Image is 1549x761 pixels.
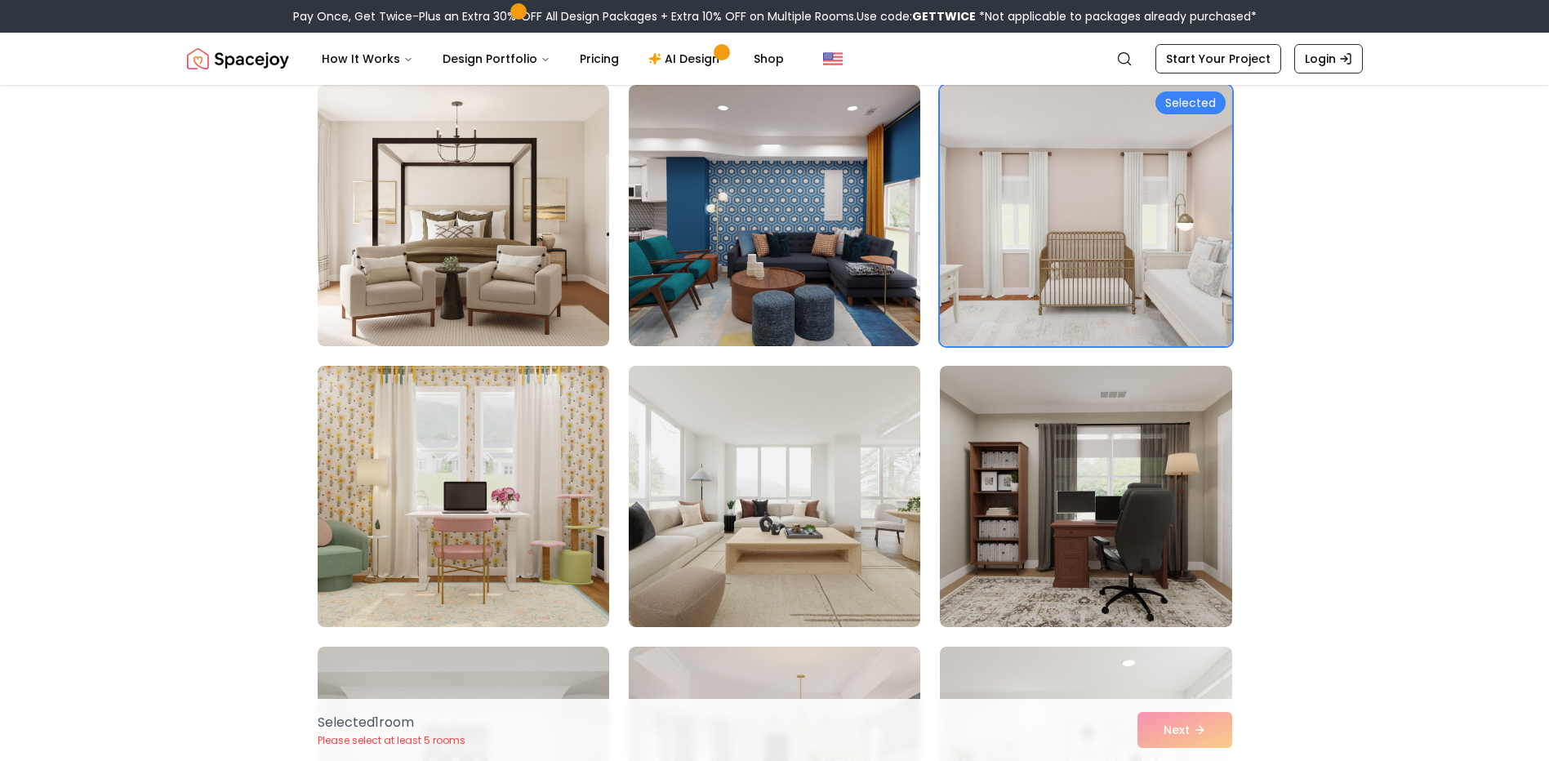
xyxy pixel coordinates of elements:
a: Pricing [567,42,632,75]
img: Room room-12 [940,85,1231,346]
a: Login [1294,44,1363,73]
a: Shop [741,42,797,75]
img: Room room-13 [318,366,609,627]
img: Room room-11 [629,85,920,346]
a: AI Design [635,42,737,75]
img: Room room-10 [318,85,609,346]
nav: Main [309,42,797,75]
span: Use code: [857,8,976,24]
img: Spacejoy Logo [187,42,289,75]
a: Spacejoy [187,42,289,75]
img: Room room-15 [940,366,1231,627]
div: Selected [1155,91,1226,114]
span: *Not applicable to packages already purchased* [976,8,1257,24]
button: Design Portfolio [430,42,563,75]
nav: Global [187,33,1363,85]
div: Pay Once, Get Twice-Plus an Extra 30% OFF All Design Packages + Extra 10% OFF on Multiple Rooms. [293,8,1257,24]
a: Start Your Project [1155,44,1281,73]
b: GETTWICE [912,8,976,24]
img: Room room-14 [629,366,920,627]
button: How It Works [309,42,426,75]
img: United States [823,49,843,69]
p: Please select at least 5 rooms [318,734,465,747]
p: Selected 1 room [318,713,465,732]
